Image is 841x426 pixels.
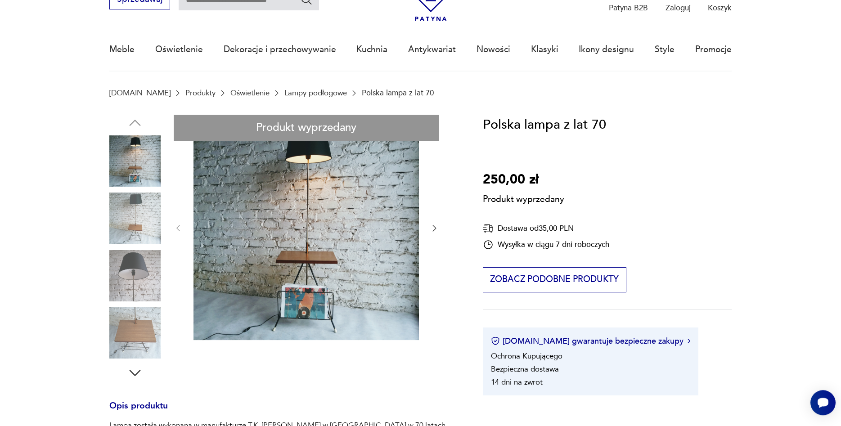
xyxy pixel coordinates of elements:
[230,89,270,97] a: Oświetlenie
[483,115,606,135] h1: Polska lampa z lat 70
[483,170,564,190] p: 250,00 zł
[491,364,559,374] li: Bezpieczna dostawa
[483,239,609,250] div: Wysyłka w ciągu 7 dni roboczych
[695,29,732,70] a: Promocje
[688,339,690,343] img: Ikona strzałki w prawo
[483,267,626,292] button: Zobacz podobne produkty
[224,29,336,70] a: Dekoracje i przechowywanie
[185,89,216,97] a: Produkty
[708,3,732,13] p: Koszyk
[579,29,634,70] a: Ikony designu
[109,29,135,70] a: Meble
[483,190,564,206] p: Produkt wyprzedany
[155,29,203,70] a: Oświetlenie
[810,390,836,415] iframe: Smartsupp widget button
[655,29,675,70] a: Style
[491,336,500,345] img: Ikona certyfikatu
[531,29,558,70] a: Klasyki
[284,89,347,97] a: Lampy podłogowe
[356,29,387,70] a: Kuchnia
[491,351,562,361] li: Ochrona Kupującego
[483,223,609,234] div: Dostawa od 35,00 PLN
[491,377,543,387] li: 14 dni na zwrot
[483,223,494,234] img: Ikona dostawy
[609,3,648,13] p: Patyna B2B
[362,89,434,97] p: Polska lampa z lat 70
[408,29,456,70] a: Antykwariat
[491,336,690,347] button: [DOMAIN_NAME] gwarantuje bezpieczne zakupy
[477,29,510,70] a: Nowości
[109,403,457,421] h3: Opis produktu
[666,3,691,13] p: Zaloguj
[109,89,171,97] a: [DOMAIN_NAME]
